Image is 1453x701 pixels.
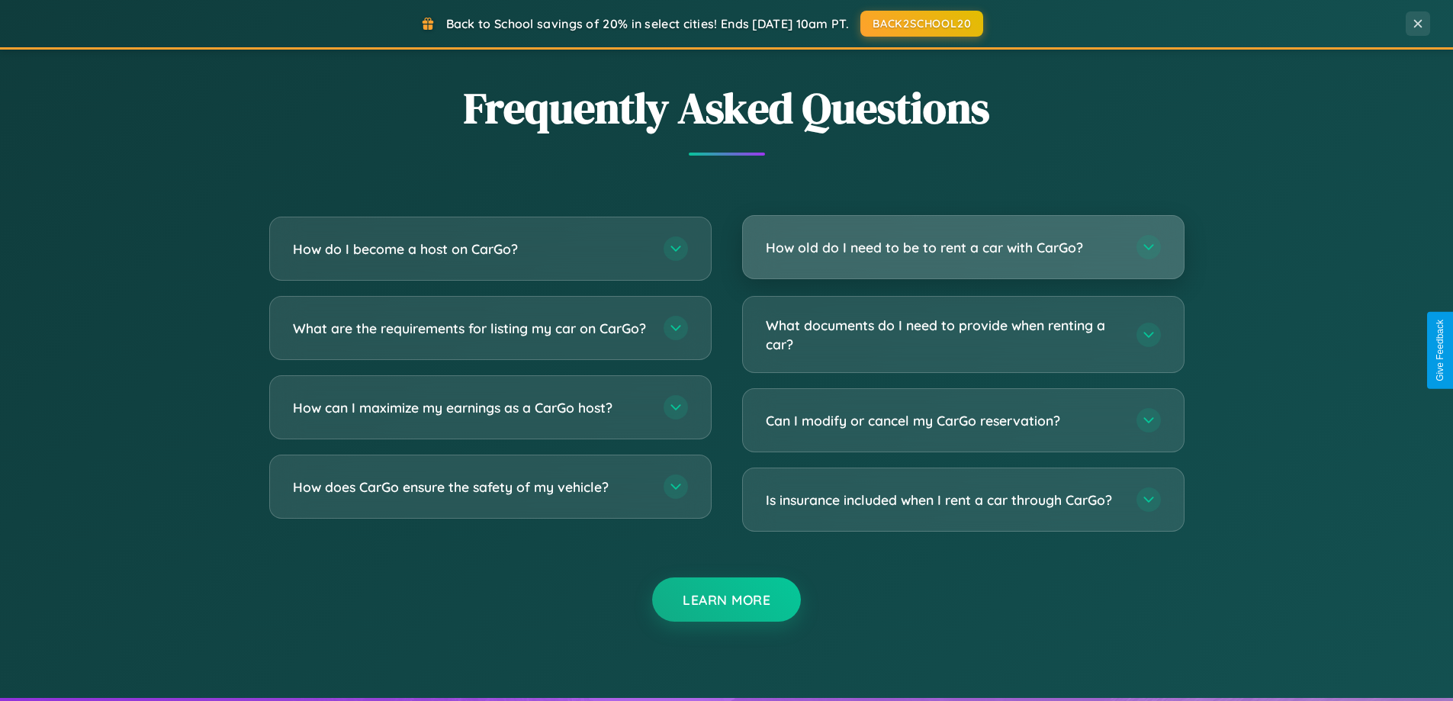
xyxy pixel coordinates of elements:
h3: Is insurance included when I rent a car through CarGo? [766,490,1121,510]
button: BACK2SCHOOL20 [860,11,983,37]
h3: What are the requirements for listing my car on CarGo? [293,319,648,338]
h3: How do I become a host on CarGo? [293,240,648,259]
h2: Frequently Asked Questions [269,79,1185,137]
h3: Can I modify or cancel my CarGo reservation? [766,411,1121,430]
div: Give Feedback [1435,320,1445,381]
h3: How does CarGo ensure the safety of my vehicle? [293,478,648,497]
h3: What documents do I need to provide when renting a car? [766,316,1121,353]
h3: How can I maximize my earnings as a CarGo host? [293,398,648,417]
span: Back to School savings of 20% in select cities! Ends [DATE] 10am PT. [446,16,849,31]
button: Learn More [652,577,801,622]
h3: How old do I need to be to rent a car with CarGo? [766,238,1121,257]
